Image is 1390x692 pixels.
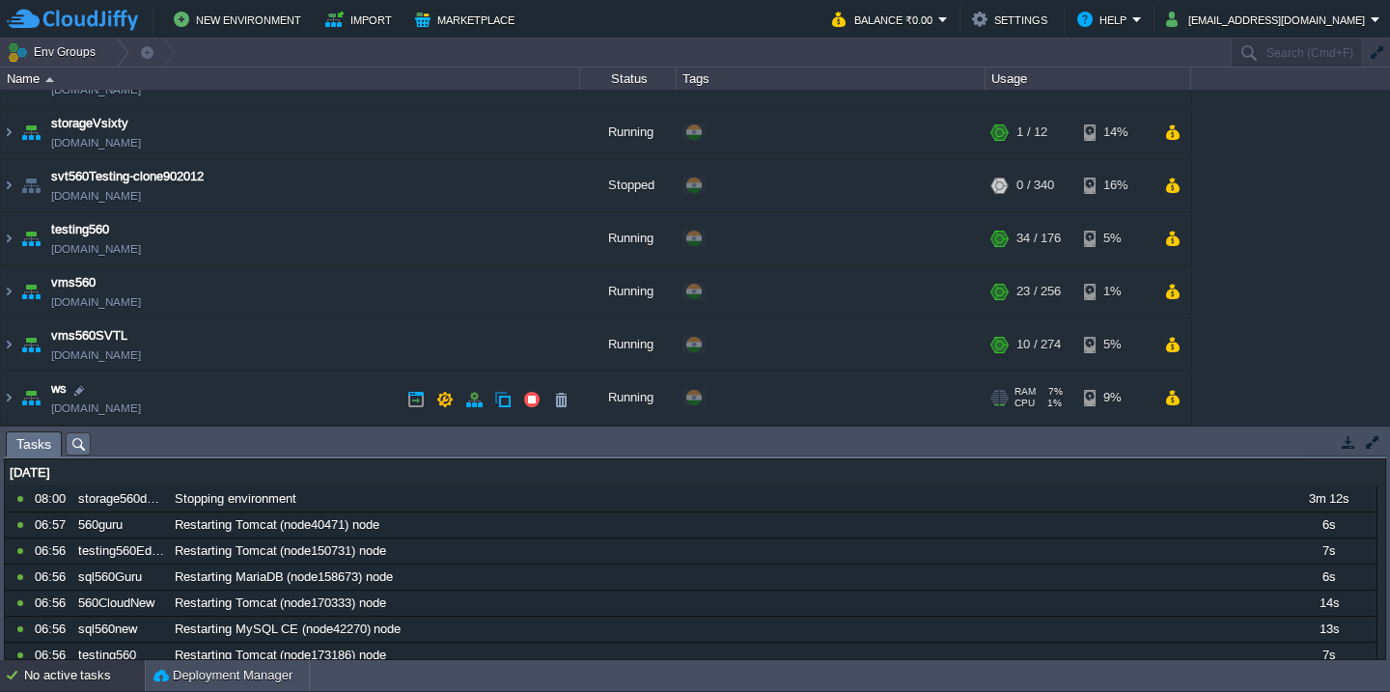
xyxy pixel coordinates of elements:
button: Deployment Manager [153,666,292,685]
img: AMDAwAAAACH5BAEAAAAALAAAAAABAAEAAAICRAEAOw== [1,270,16,322]
div: 5% [1084,323,1147,375]
a: svt560Testing-clone902012 [51,172,204,191]
span: 1% [1042,402,1062,414]
img: AMDAwAAAACH5BAEAAAAALAAAAAABAAEAAAICRAEAOw== [45,77,54,82]
div: 1 / 12 [1016,111,1047,163]
span: 7% [1043,391,1063,402]
div: 06:56 [35,617,71,642]
div: Running [580,270,677,322]
a: vms560SVTL [51,331,127,350]
div: 9% [1084,376,1147,429]
div: 34 / 176 [1016,217,1061,269]
div: Name [2,68,579,90]
div: 7s [1281,643,1376,668]
span: Restarting MariaDB (node158673) node [175,568,393,586]
div: 0 / 340 [1016,164,1054,216]
img: AMDAwAAAACH5BAEAAAAALAAAAAABAAEAAAICRAEAOw== [1,164,16,216]
a: [DOMAIN_NAME] [51,403,141,423]
img: AMDAwAAAACH5BAEAAAAALAAAAAABAAEAAAICRAEAOw== [17,323,44,375]
button: Balance ₹0.00 [832,8,938,31]
button: Marketplace [415,8,520,31]
img: AMDAwAAAACH5BAEAAAAALAAAAAABAAEAAAICRAEAOw== [17,376,44,429]
div: Usage [987,68,1190,90]
img: CloudJiffy [7,8,138,32]
div: 06:57 [35,512,71,538]
div: 06:56 [35,539,71,564]
a: testing560 [51,225,109,244]
span: Restarting Tomcat (node150731) node [175,542,386,560]
button: Help [1077,8,1132,31]
div: [DATE] [5,460,1376,485]
span: Restarting Tomcat (node170333) node [175,595,386,612]
div: 14s [1281,591,1376,616]
span: Restarting Tomcat (node40471) node [175,516,379,534]
div: 06:56 [35,591,71,616]
span: RAM [1015,391,1036,402]
img: AMDAwAAAACH5BAEAAAAALAAAAAABAAEAAAICRAEAOw== [17,270,44,322]
span: Restarting Tomcat (node173186) node [175,647,386,664]
div: Status [581,68,676,90]
img: AMDAwAAAACH5BAEAAAAALAAAAAABAAEAAAICRAEAOw== [1,323,16,375]
img: AMDAwAAAACH5BAEAAAAALAAAAAABAAEAAAICRAEAOw== [17,111,44,163]
div: storage560degree [73,486,168,512]
div: Running [580,323,677,375]
button: Env Groups [7,39,102,66]
a: [DOMAIN_NAME] [51,350,141,370]
span: Restarting MySQL CE (node42270) node [175,621,401,638]
div: 6s [1281,512,1376,538]
div: 08:00 [35,486,71,512]
span: Tasks [16,432,51,457]
div: Running [580,217,677,269]
img: AMDAwAAAACH5BAEAAAAALAAAAAABAAEAAAICRAEAOw== [1,376,16,429]
div: 6s [1281,565,1376,590]
div: 560CloudNew [73,591,168,616]
img: AMDAwAAAACH5BAEAAAAALAAAAAABAAEAAAICRAEAOw== [17,164,44,216]
div: 7s [1281,539,1376,564]
img: AMDAwAAAACH5BAEAAAAALAAAAAABAAEAAAICRAEAOw== [1,217,16,269]
button: [EMAIL_ADDRESS][DOMAIN_NAME] [1166,8,1371,31]
a: storageVsixty [51,119,128,138]
div: Running [580,376,677,429]
div: 5% [1084,217,1147,269]
img: AMDAwAAAACH5BAEAAAAALAAAAAABAAEAAAICRAEAOw== [17,217,44,269]
span: Stopping environment [175,490,296,508]
div: 23 / 256 [1016,270,1061,322]
div: 560guru [73,512,168,538]
a: vms560 [51,278,96,297]
span: [DOMAIN_NAME] [51,85,141,104]
img: AMDAwAAAACH5BAEAAAAALAAAAAABAAEAAAICRAEAOw== [1,111,16,163]
div: 13s [1281,617,1376,642]
div: sql560new [73,617,168,642]
div: testing560 [73,643,168,668]
button: Import [325,8,398,31]
div: sql560Guru [73,565,168,590]
div: Running [580,111,677,163]
a: [DOMAIN_NAME] [51,297,141,317]
button: Settings [972,8,1053,31]
div: 16% [1084,164,1147,216]
div: No active tasks [24,660,145,691]
div: 3m 12s [1281,486,1376,512]
span: CPU [1015,402,1035,414]
div: Tags [678,68,985,90]
div: 1% [1084,270,1147,322]
span: [DOMAIN_NAME] [51,138,141,157]
a: ws [51,384,67,403]
a: [DOMAIN_NAME] [51,191,141,210]
button: New Environment [174,8,307,31]
a: [DOMAIN_NAME] [51,244,141,263]
div: 10 / 274 [1016,323,1061,375]
div: Stopped [580,164,677,216]
div: 06:56 [35,565,71,590]
div: 14% [1084,111,1147,163]
div: testing560EduBee [73,539,168,564]
div: 06:56 [35,643,71,668]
